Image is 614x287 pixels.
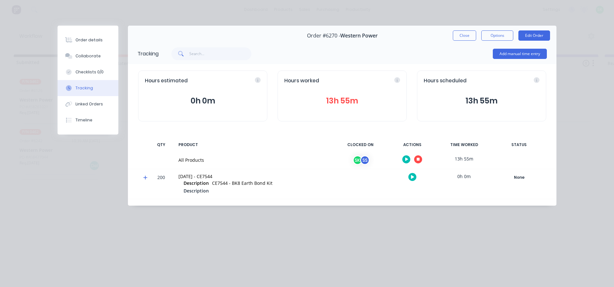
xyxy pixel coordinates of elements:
[481,30,513,41] button: Options
[440,138,488,152] div: TIME WORKED
[178,157,329,163] div: All Products
[212,180,272,186] span: CE7544 - BK8 Earth Bond Kit
[388,138,436,152] div: ACTIONS
[138,50,159,58] div: Tracking
[145,95,261,107] button: 0h 0m
[58,32,118,48] button: Order details
[440,169,488,184] div: 0h 0m
[58,96,118,112] button: Linked Orders
[496,173,542,182] button: None
[75,53,101,59] div: Collaborate
[284,95,400,107] button: 13h 55m
[75,85,93,91] div: Tracking
[518,30,550,41] button: Edit Order
[492,138,546,152] div: STATUS
[152,138,171,152] div: QTY
[189,47,252,60] input: Search...
[58,48,118,64] button: Collaborate
[175,138,333,152] div: PRODUCT
[178,173,329,180] div: [DATE] - CE7544
[360,155,370,165] div: SS
[75,101,103,107] div: Linked Orders
[184,187,209,194] span: Description
[496,173,542,182] div: None
[58,80,118,96] button: Tracking
[493,49,547,59] button: Add manual time entry
[340,33,378,39] span: Western Power
[184,180,209,186] span: Description
[353,155,362,165] div: SK
[75,37,103,43] div: Order details
[152,170,171,199] div: 200
[58,64,118,80] button: Checklists 0/0
[75,117,92,123] div: Timeline
[424,95,539,107] button: 13h 55m
[453,30,476,41] button: Close
[336,138,384,152] div: CLOCKED ON
[58,112,118,128] button: Timeline
[75,69,104,75] div: Checklists 0/0
[440,152,488,166] div: 13h 55m
[284,77,319,85] span: Hours worked
[307,33,340,39] span: Order #6270 -
[145,77,188,85] span: Hours estimated
[424,77,467,85] span: Hours scheduled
